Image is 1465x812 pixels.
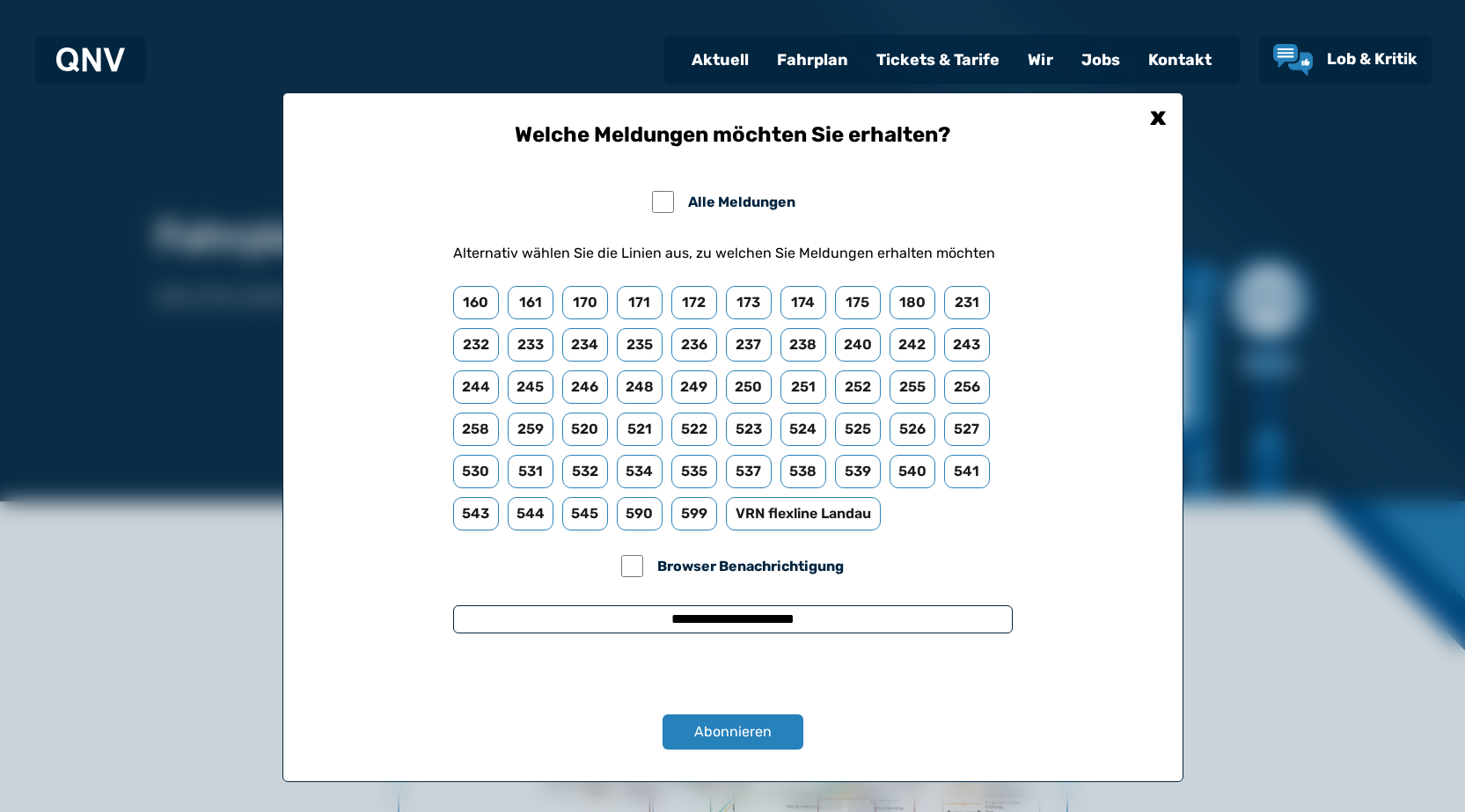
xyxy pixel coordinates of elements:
[657,558,844,574] span: Browser Benachrichtigung
[453,121,1013,149] h3: Welche Meldungen möchten Sie erhalten?
[1134,37,1226,83] a: Kontakt
[688,194,795,210] span: Alle Meldungen
[1014,37,1067,83] a: Wir
[453,243,995,264] p: Alternativ wählen Sie die Linien aus, zu welchen Sie Meldungen erhalten möchten
[862,37,1014,83] a: Tickets & Tarife
[678,37,763,83] a: Aktuell
[1140,100,1176,135] div: x
[763,37,862,83] a: Fahrplan
[1067,37,1134,83] a: Jobs
[663,714,803,750] button: Abonnieren
[694,721,772,743] span: Abonnieren
[56,42,125,77] a: QNV Logo
[56,48,125,72] img: QNV Logo
[1273,44,1417,76] a: Lob & Kritik
[1327,49,1417,69] span: Lob & Kritik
